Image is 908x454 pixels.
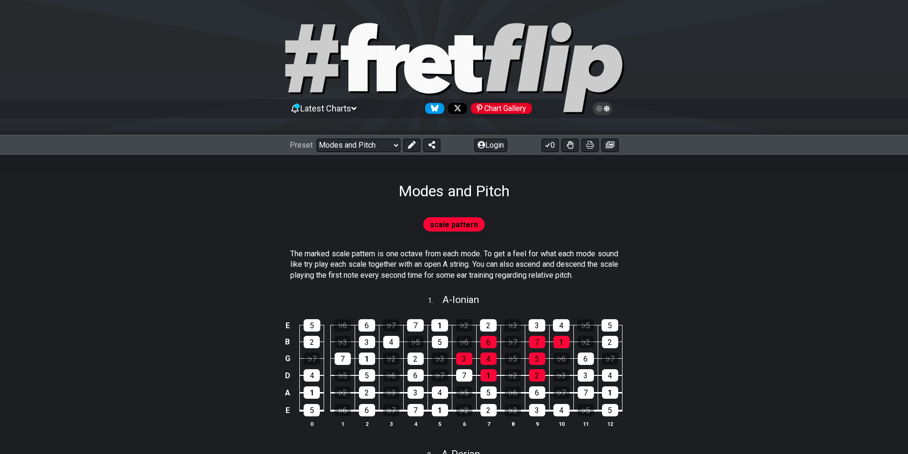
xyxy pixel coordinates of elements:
div: 1 [431,319,448,332]
span: Toggle light / dark theme [597,104,608,113]
div: 2 [529,369,545,382]
div: ♭3 [383,386,399,399]
button: Login [474,139,507,152]
h1: Modes and Pitch [398,182,510,200]
div: 7 [456,369,472,382]
td: D [282,367,293,384]
th: 12 [598,419,622,429]
th: 1 [330,419,355,429]
div: ♭3 [335,336,351,348]
div: 6 [358,319,375,332]
div: 1 [359,353,375,365]
td: G [282,350,293,367]
a: Follow #fretflip at Bluesky [421,103,444,114]
div: ♭6 [553,353,570,365]
div: 4 [602,369,618,382]
div: 2 [602,336,618,348]
th: 7 [476,419,500,429]
div: ♭7 [383,319,399,332]
div: 1 [432,404,448,416]
th: 6 [452,419,476,429]
div: ♭6 [456,336,472,348]
div: ♭6 [383,369,399,382]
div: 1 [480,369,497,382]
div: ♭7 [505,336,521,348]
div: ♭2 [456,319,472,332]
div: 3 [456,353,472,365]
div: 1 [602,386,618,399]
div: ♭6 [505,386,521,399]
div: Chart Gallery [471,103,532,114]
div: ♭2 [335,386,351,399]
div: 5 [480,386,497,399]
th: 3 [379,419,403,429]
div: ♭5 [577,319,594,332]
th: 10 [549,419,573,429]
span: scale pattern [430,218,478,232]
div: ♭6 [334,319,351,332]
div: 4 [432,386,448,399]
div: 6 [480,336,497,348]
div: ♭5 [578,404,594,416]
div: 5 [359,369,375,382]
div: 5 [304,319,320,332]
button: Share Preset [423,139,440,152]
div: 2 [480,404,497,416]
span: A - Ionian [442,294,479,305]
th: 11 [573,419,598,429]
th: 2 [355,419,379,429]
div: 7 [408,404,424,416]
div: 1 [553,336,570,348]
td: B [282,333,293,350]
th: 0 [300,419,324,429]
div: ♭3 [504,319,521,332]
div: 4 [304,369,320,382]
button: 0 [541,139,559,152]
a: Follow #fretflip at X [444,103,467,114]
div: 4 [553,319,570,332]
div: ♭5 [408,336,424,348]
div: ♭2 [578,336,594,348]
div: 7 [407,319,424,332]
div: 2 [408,353,424,365]
div: 5 [304,404,320,416]
span: Preset [290,141,313,150]
th: 4 [403,419,428,429]
button: Create image [602,139,619,152]
button: Edit Preset [403,139,420,152]
div: 6 [359,404,375,416]
a: #fretflip at Pinterest [467,103,532,114]
div: ♭7 [383,404,399,416]
div: ♭5 [456,386,472,399]
div: 5 [529,353,545,365]
div: 7 [335,353,351,365]
td: A [282,384,293,402]
div: 5 [432,336,448,348]
div: ♭7 [602,353,618,365]
p: The marked scale pattern is one octave from each mode. To get a feel for what each mode sound lik... [290,249,618,281]
div: 5 [602,404,618,416]
div: 3 [359,336,375,348]
div: ♭5 [335,369,351,382]
div: 3 [578,369,594,382]
div: ♭6 [335,404,351,416]
div: 3 [529,404,545,416]
div: ♭5 [505,353,521,365]
div: 2 [480,319,497,332]
div: 7 [578,386,594,399]
div: 4 [383,336,399,348]
td: E [282,317,293,334]
div: 6 [578,353,594,365]
th: 8 [500,419,525,429]
div: ♭7 [304,353,320,365]
div: 4 [553,404,570,416]
div: ♭2 [456,404,472,416]
span: 1 . [428,296,442,306]
div: ♭7 [553,386,570,399]
div: 3 [408,386,424,399]
td: E [282,401,293,419]
div: 2 [304,336,320,348]
div: ♭2 [505,369,521,382]
div: ♭3 [553,369,570,382]
div: ♭3 [432,353,448,365]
